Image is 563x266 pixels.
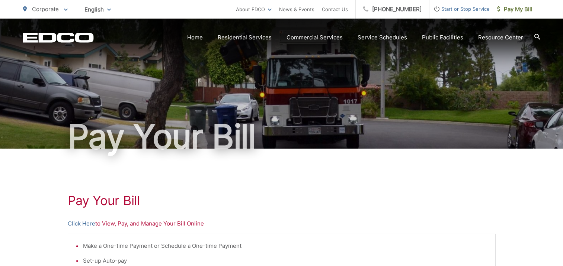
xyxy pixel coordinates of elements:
[32,6,59,13] span: Corporate
[218,33,272,42] a: Residential Services
[68,193,496,208] h1: Pay Your Bill
[358,33,407,42] a: Service Schedules
[236,5,272,14] a: About EDCO
[68,219,496,228] p: to View, Pay, and Manage Your Bill Online
[422,33,463,42] a: Public Facilities
[497,5,532,14] span: Pay My Bill
[23,118,540,155] h1: Pay Your Bill
[83,241,488,250] li: Make a One-time Payment or Schedule a One-time Payment
[279,5,314,14] a: News & Events
[287,33,343,42] a: Commercial Services
[23,32,94,43] a: EDCD logo. Return to the homepage.
[83,256,488,265] li: Set-up Auto-pay
[68,219,95,228] a: Click Here
[187,33,203,42] a: Home
[322,5,348,14] a: Contact Us
[478,33,523,42] a: Resource Center
[79,3,116,16] span: English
